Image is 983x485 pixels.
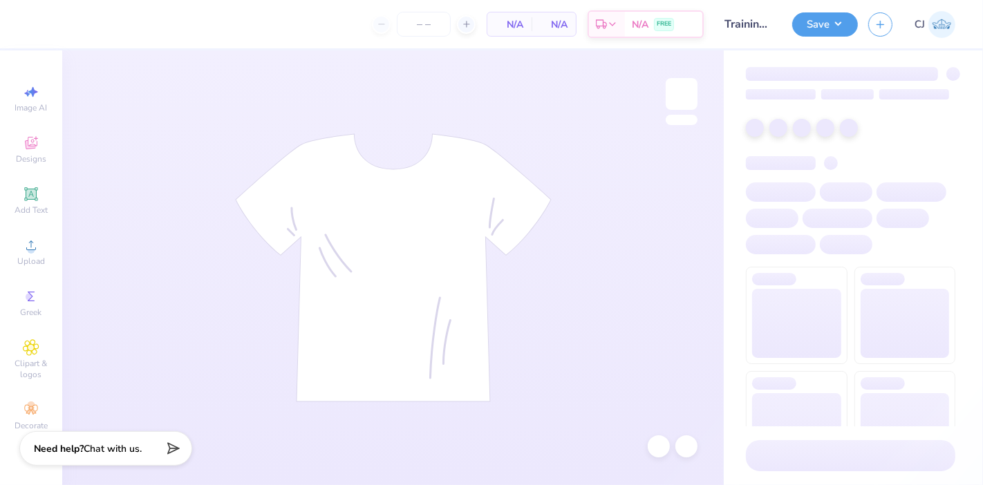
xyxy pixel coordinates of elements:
a: CJ [915,11,955,38]
strong: Need help? [34,442,84,455]
img: Carljude Jashper Liwanag [928,11,955,38]
span: Chat with us. [84,442,142,455]
span: Designs [16,153,46,164]
span: N/A [496,17,523,32]
span: N/A [540,17,568,32]
input: – – [397,12,451,37]
span: Add Text [15,205,48,216]
span: Image AI [15,102,48,113]
span: Clipart & logos [7,358,55,380]
span: FREE [657,19,671,29]
span: CJ [915,17,925,32]
img: tee-skeleton.svg [235,133,552,402]
input: Untitled Design [714,10,782,38]
span: Upload [17,256,45,267]
span: Decorate [15,420,48,431]
span: Greek [21,307,42,318]
button: Save [792,12,858,37]
span: N/A [632,17,648,32]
